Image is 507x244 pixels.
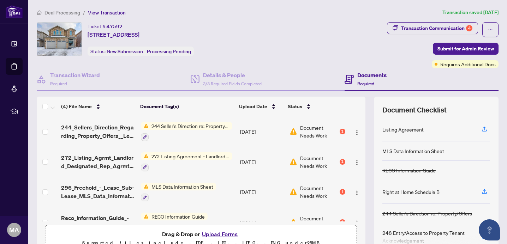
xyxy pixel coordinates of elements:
[37,23,82,56] img: IMG-N12330789_1.jpg
[340,129,345,134] div: 1
[351,186,363,197] button: Logo
[141,213,208,232] button: Status IconRECO Information Guide
[290,158,297,166] img: Document Status
[61,153,135,170] span: 272_Listing_Agrmt_Landlord_Designated_Rep_Agrmt_Auth_to_Offer_for_Lease_-_PropTx-[PERSON_NAME].pdf
[300,214,338,230] span: Document Needs Work
[300,154,338,170] span: Document Needs Work
[6,5,23,18] img: logo
[50,81,67,86] span: Required
[488,27,493,32] span: ellipsis
[37,10,42,15] span: home
[354,160,360,165] img: Logo
[300,184,338,200] span: Document Needs Work
[237,147,286,177] td: [DATE]
[340,189,345,195] div: 1
[141,183,216,202] button: Status IconMLS Data Information Sheet
[203,71,262,79] h4: Details & People
[351,216,363,228] button: Logo
[354,220,360,226] img: Logo
[382,209,472,217] div: 244 Seller’s Direction re: Property/Offers
[351,126,363,137] button: Logo
[236,97,285,116] th: Upload Date
[149,122,232,130] span: 244 Seller’s Direction re: Property/Offers
[107,23,123,30] span: 47592
[401,23,472,34] div: Transaction Communication
[149,152,232,160] span: 272 Listing Agreement - Landlord Designated Representation Agreement Authority to Offer for Lease
[107,48,191,55] span: New Submission - Processing Pending
[466,25,472,31] div: 4
[141,152,232,171] button: Status Icon272 Listing Agreement - Landlord Designated Representation Agreement Authority to Offe...
[83,8,85,17] li: /
[357,71,387,79] h4: Documents
[149,183,216,190] span: MLS Data Information Sheet
[88,30,139,39] span: [STREET_ADDRESS]
[237,116,286,147] td: [DATE]
[58,97,137,116] th: (4) File Name
[203,81,262,86] span: 3/3 Required Fields Completed
[149,213,208,220] span: RECO Information Guide
[433,43,499,55] button: Submit for Admin Review
[162,230,240,239] span: Drag & Drop or
[288,103,302,110] span: Status
[300,124,338,139] span: Document Needs Work
[440,60,496,68] span: Requires Additional Docs
[479,219,500,240] button: Open asap
[290,188,297,196] img: Document Status
[9,225,19,235] span: MA
[382,147,444,155] div: MLS Data Information Sheet
[340,219,345,225] div: 1
[290,218,297,226] img: Document Status
[141,152,149,160] img: Status Icon
[137,97,236,116] th: Document Tag(s)
[141,122,149,130] img: Status Icon
[200,230,240,239] button: Upload Forms
[141,122,232,141] button: Status Icon244 Seller’s Direction re: Property/Offers
[237,207,286,237] td: [DATE]
[354,190,360,196] img: Logo
[141,183,149,190] img: Status Icon
[88,22,123,30] div: Ticket #:
[61,183,135,200] span: 296_Freehold_-_Lease_Sub-Lease_MLS_Data_Information_Form_-_PropTx-[PERSON_NAME].pdf
[442,8,499,17] article: Transaction saved [DATE]
[61,123,135,140] span: 244_Sellers_Direction_Regarding_Property_Offers__Lease__-_PropTx.pdf
[290,128,297,135] img: Document Status
[340,159,345,165] div: 1
[237,177,286,207] td: [DATE]
[382,188,440,196] div: Right at Home Schedule B
[382,166,436,174] div: RECO Information Guide
[141,213,149,220] img: Status Icon
[357,81,374,86] span: Required
[354,130,360,135] img: Logo
[351,156,363,167] button: Logo
[285,97,346,116] th: Status
[387,22,478,34] button: Transaction Communication4
[239,103,267,110] span: Upload Date
[382,105,447,115] span: Document Checklist
[44,10,80,16] span: Deal Processing
[437,43,494,54] span: Submit for Admin Review
[88,47,194,56] div: Status:
[50,71,100,79] h4: Transaction Wizard
[382,126,424,133] div: Listing Agreement
[88,10,126,16] span: View Transaction
[61,214,135,231] span: Reco_Information_Guide_-_RECO_Forms.pdf
[61,103,92,110] span: (4) File Name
